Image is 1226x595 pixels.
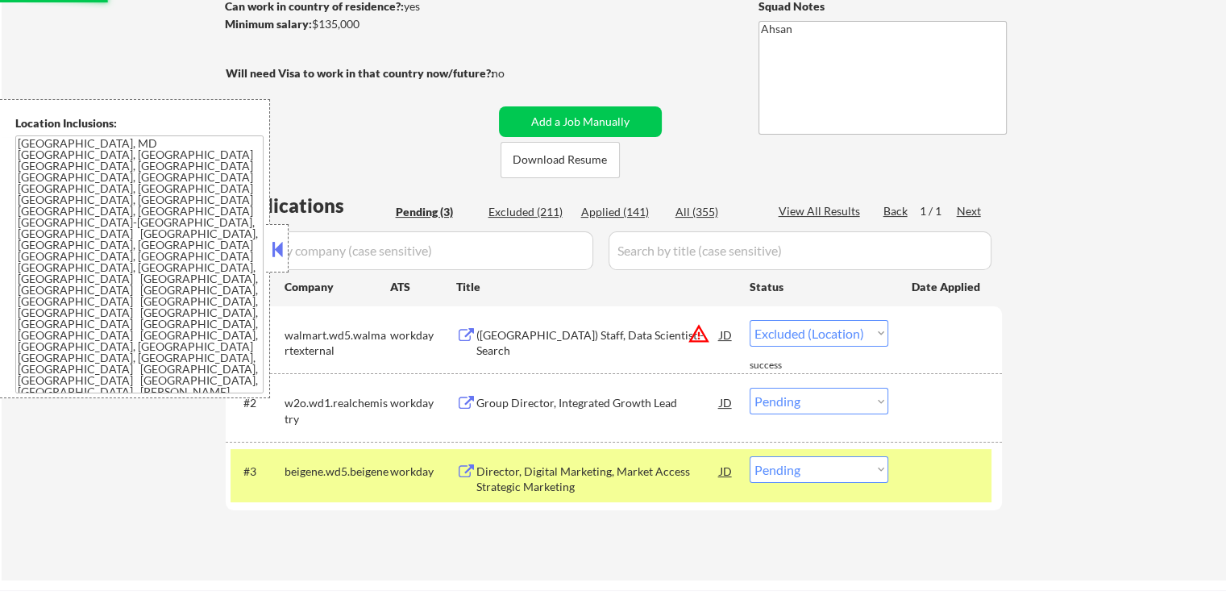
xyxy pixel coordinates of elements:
div: Next [957,203,983,219]
div: Title [456,279,734,295]
button: Download Resume [501,142,620,178]
input: Search by company (case sensitive) [231,231,593,270]
div: All (355) [675,204,756,220]
div: Status [750,272,888,301]
strong: Will need Visa to work in that country now/future?: [226,66,494,80]
div: Group Director, Integrated Growth Lead [476,395,720,411]
div: JD [718,388,734,417]
div: success [750,359,814,372]
div: workday [390,395,456,411]
button: warning_amber [688,322,710,345]
button: Add a Job Manually [499,106,662,137]
strong: Minimum salary: [225,17,312,31]
div: no [492,65,538,81]
div: #2 [243,395,272,411]
div: Excluded (211) [488,204,569,220]
input: Search by title (case sensitive) [609,231,991,270]
div: w2o.wd1.realchemistry [285,395,390,426]
div: Applied (141) [581,204,662,220]
div: #3 [243,464,272,480]
div: workday [390,327,456,343]
div: $135,000 [225,16,493,32]
div: Back [883,203,909,219]
div: 1 / 1 [920,203,957,219]
div: JD [718,320,734,349]
div: ATS [390,279,456,295]
div: View All Results [779,203,865,219]
div: Location Inclusions: [15,115,264,131]
div: Date Applied [912,279,983,295]
div: workday [390,464,456,480]
div: Pending (3) [396,204,476,220]
div: JD [718,456,734,485]
div: Applications [231,196,390,215]
div: Director, Digital Marketing, Market Access Strategic Marketing [476,464,720,495]
div: beigene.wd5.beigene [285,464,390,480]
div: Company [285,279,390,295]
div: ([GEOGRAPHIC_DATA]) Staff, Data Scientist - Search [476,327,720,359]
div: walmart.wd5.walmartexternal [285,327,390,359]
